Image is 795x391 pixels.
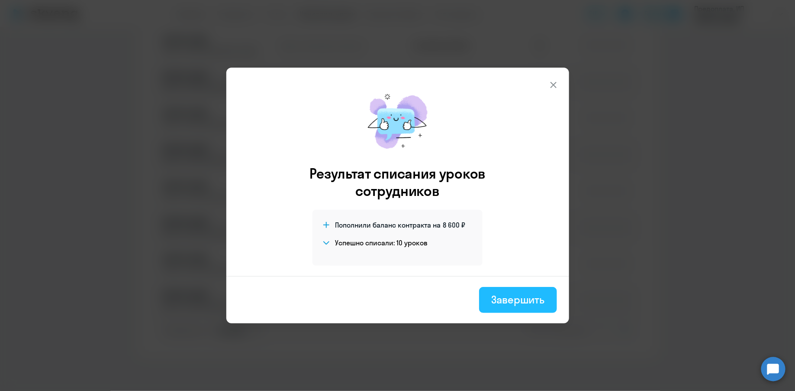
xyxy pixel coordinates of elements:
[443,220,465,230] span: 8 600 ₽
[479,287,557,313] button: Завершить
[359,85,437,158] img: mirage-message.png
[298,165,498,199] h3: Результат списания уроков сотрудников
[335,238,428,248] h4: Успешно списали: 10 уроков
[491,293,544,306] div: Завершить
[335,220,441,230] span: Пополнили баланс контракта на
